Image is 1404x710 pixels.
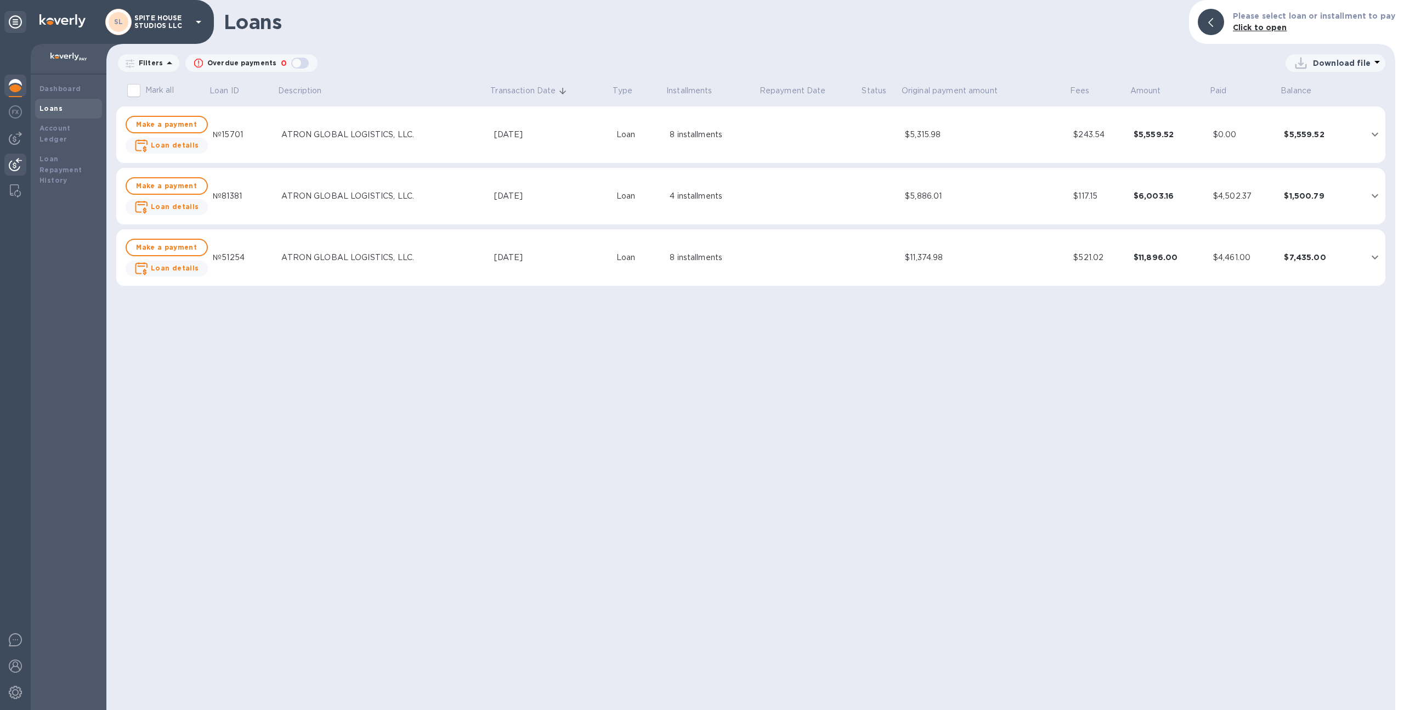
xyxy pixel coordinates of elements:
[1281,85,1311,97] p: Balance
[760,85,826,97] p: Repayment Date
[616,129,661,140] div: Loan
[490,85,556,97] p: Transaction Date
[39,14,86,27] img: Logo
[213,129,273,140] div: №15701
[207,58,276,68] p: Overdue payments
[1073,190,1125,202] div: $117.15
[126,138,208,154] button: Loan details
[494,129,608,140] div: [DATE]
[862,85,886,97] p: Status
[1213,190,1276,202] div: $4,502.37
[4,11,26,33] div: Unpin categories
[1367,126,1383,143] button: expand row
[1134,129,1204,140] div: $5,559.52
[1073,129,1125,140] div: $243.54
[134,58,163,67] p: Filters
[39,84,81,93] b: Dashboard
[135,118,198,131] span: Make a payment
[1213,252,1276,263] div: $4,461.00
[670,129,754,140] div: 8 installments
[1367,249,1383,266] button: expand row
[135,241,198,254] span: Make a payment
[616,252,661,263] div: Loan
[670,252,754,263] div: 8 installments
[1210,85,1241,97] span: Paid
[494,252,608,263] div: [DATE]
[145,84,174,96] p: Mark all
[1284,252,1351,263] div: $7,435.00
[1284,129,1351,140] div: $5,559.52
[905,129,1065,140] div: $5,315.98
[613,85,647,97] span: Type
[281,58,287,69] p: 0
[39,124,71,143] b: Account Ledger
[126,116,208,133] button: Make a payment
[126,199,208,215] button: Loan details
[616,190,661,202] div: Loan
[151,264,199,272] b: Loan details
[666,85,712,97] p: Installments
[1130,85,1161,97] p: Amount
[1070,85,1090,97] p: Fees
[905,190,1065,202] div: $5,886.01
[210,85,253,97] span: Loan ID
[114,18,123,26] b: SL
[151,202,199,211] b: Loan details
[1134,252,1204,263] div: $11,896.00
[281,129,485,140] div: ATRON GLOBAL LOGISTICS, LLC.
[278,85,336,97] span: Description
[213,190,273,202] div: №81381
[1073,252,1125,263] div: $521.02
[902,85,1012,97] span: Original payment amount
[210,85,239,97] p: Loan ID
[126,239,208,256] button: Make a payment
[905,252,1065,263] div: $11,374.98
[213,252,273,263] div: №51254
[135,179,198,193] span: Make a payment
[613,85,632,97] p: Type
[39,104,63,112] b: Loans
[1130,85,1175,97] span: Amount
[666,85,727,97] span: Installments
[1284,190,1351,201] div: $1,500.79
[185,54,318,72] button: Overdue payments0
[9,105,22,119] img: Foreign exchange
[1210,85,1227,97] p: Paid
[1233,23,1287,32] b: Click to open
[490,85,570,97] span: Transaction Date
[126,261,208,277] button: Loan details
[281,252,485,263] div: ATRON GLOBAL LOGISTICS, LLC.
[1134,190,1204,201] div: $6,003.16
[134,14,189,30] p: SPITE HOUSE STUDIOS LLC
[224,10,1180,33] h1: Loans
[902,85,998,97] p: Original payment amount
[670,190,754,202] div: 4 installments
[1233,12,1395,20] b: Please select loan or installment to pay
[1070,85,1104,97] span: Fees
[151,141,199,149] b: Loan details
[126,177,208,195] button: Make a payment
[39,155,82,185] b: Loan Repayment History
[1313,58,1371,69] p: Download file
[278,85,321,97] p: Description
[1213,129,1276,140] div: $0.00
[1367,188,1383,204] button: expand row
[1281,85,1326,97] span: Balance
[281,190,485,202] div: ATRON GLOBAL LOGISTICS, LLC.
[494,190,608,202] div: [DATE]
